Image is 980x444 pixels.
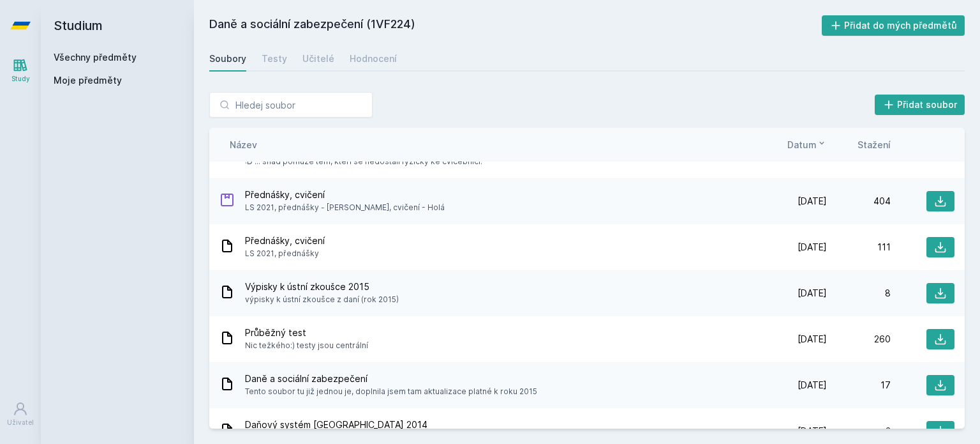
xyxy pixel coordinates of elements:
[827,241,891,254] div: 111
[798,241,827,254] span: [DATE]
[827,195,891,208] div: 404
[245,293,399,306] span: výpisky k ústní zkoušce z daní (rok 2015)
[245,326,368,339] span: Průběžný test
[245,201,445,214] span: LS 2021, přednášky - [PERSON_NAME], cvičení - Holá
[262,46,287,72] a: Testy
[798,333,827,346] span: [DATE]
[787,138,827,151] button: Datum
[302,52,334,65] div: Učitelé
[209,92,373,118] input: Hledej soubor
[827,425,891,438] div: 3
[302,46,334,72] a: Učitelé
[875,95,965,115] button: Přidat soubor
[787,138,817,151] span: Datum
[245,280,399,293] span: Výpisky k ústní zkoušce 2015
[798,195,827,208] span: [DATE]
[245,418,693,431] span: Daňový systém [GEOGRAPHIC_DATA] 2014
[209,46,246,72] a: Soubory
[798,425,827,438] span: [DATE]
[350,52,397,65] div: Hodnocení
[822,15,965,36] button: Přidat do mých předmětů
[3,51,38,90] a: Study
[857,138,891,151] button: Stažení
[7,418,34,427] div: Uživatel
[245,372,537,385] span: Daně a sociální zabezpečení
[262,52,287,65] div: Testy
[350,46,397,72] a: Hodnocení
[3,395,38,434] a: Uživatel
[827,333,891,346] div: 260
[209,52,246,65] div: Soubory
[827,379,891,392] div: 17
[245,188,445,201] span: Přednášky, cvičení
[54,74,122,87] span: Moje předměty
[245,339,368,352] span: Nic težkého:) testy jsou centrální
[827,287,891,300] div: 8
[245,247,325,260] span: LS 2021, přednášky
[798,287,827,300] span: [DATE]
[11,74,30,84] div: Study
[209,15,822,36] h2: Daně a sociální zabezpečení (1VF224)
[798,379,827,392] span: [DATE]
[54,52,137,63] a: Všechny předměty
[230,138,257,151] button: Název
[245,234,325,247] span: Přednášky, cvičení
[219,192,235,211] div: .ZIP
[245,385,537,398] span: Tento soubor tu již jednou je, doplnila jsem tam aktualizace platné k roku 2015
